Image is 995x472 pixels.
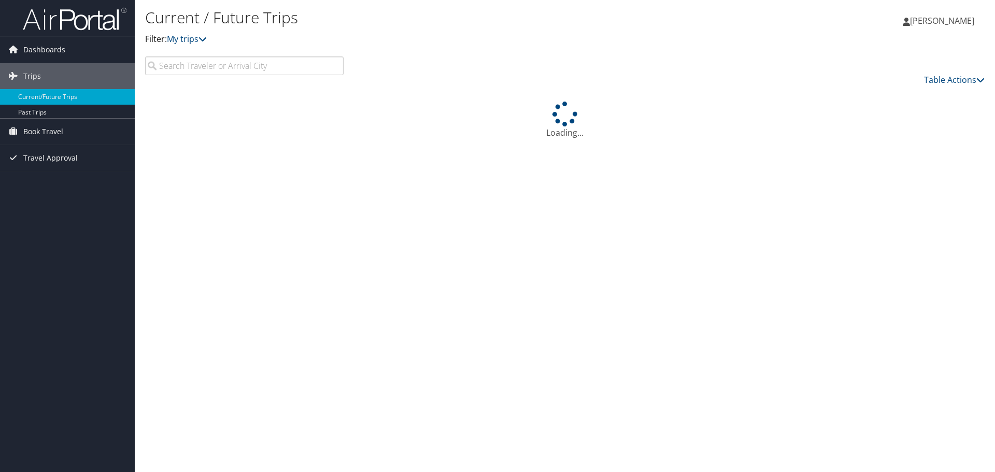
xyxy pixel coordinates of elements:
span: Dashboards [23,37,65,63]
a: [PERSON_NAME] [903,5,985,36]
a: My trips [167,33,207,45]
img: airportal-logo.png [23,7,126,31]
p: Filter: [145,33,705,46]
div: Loading... [145,102,985,139]
input: Search Traveler or Arrival City [145,56,344,75]
h1: Current / Future Trips [145,7,705,28]
span: Trips [23,63,41,89]
span: Book Travel [23,119,63,145]
a: Table Actions [924,74,985,85]
span: [PERSON_NAME] [910,15,974,26]
span: Travel Approval [23,145,78,171]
